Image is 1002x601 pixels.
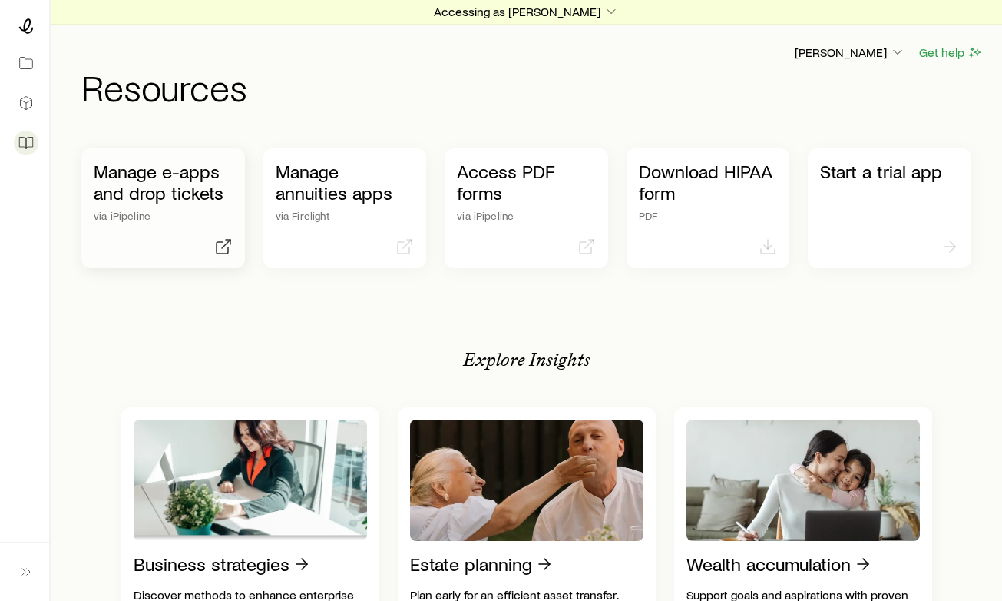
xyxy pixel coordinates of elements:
[820,161,959,182] p: Start a trial app
[276,161,415,204] p: Manage annuities apps
[627,148,790,268] a: Download HIPAA formPDF
[94,210,233,222] p: via iPipeline
[639,210,778,222] p: PDF
[918,44,984,61] button: Get help
[463,349,590,370] p: Explore Insights
[686,553,851,575] p: Wealth accumulation
[94,161,233,204] p: Manage e-apps and drop tickets
[81,68,984,105] h1: Resources
[276,210,415,222] p: via Firelight
[795,45,905,60] p: [PERSON_NAME]
[410,420,643,541] img: Estate planning
[134,420,367,541] img: Business strategies
[794,44,906,62] button: [PERSON_NAME]
[686,420,920,541] img: Wealth accumulation
[134,553,289,575] p: Business strategies
[434,4,619,19] p: Accessing as [PERSON_NAME]
[457,161,596,204] p: Access PDF forms
[457,210,596,222] p: via iPipeline
[410,553,532,575] p: Estate planning
[639,161,778,204] p: Download HIPAA form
